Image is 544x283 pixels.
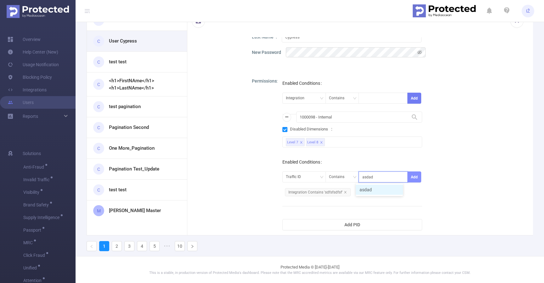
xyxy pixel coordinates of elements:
[97,205,101,217] span: M
[109,165,159,173] h3: Pagination Test_Update
[109,145,155,152] h3: One More_Pagination
[23,165,46,169] span: Anti-Fraud
[287,127,331,131] span: Disabled Dimensions
[286,172,305,182] div: Traffic ID
[23,228,43,232] span: Passport
[23,203,51,207] span: Brand Safety
[320,96,324,101] i: icon: down
[417,50,422,55] i: icon: eye-invisible
[252,49,281,56] p: New Password
[97,184,100,196] span: C
[353,96,357,101] i: icon: down
[109,77,176,91] h3: <h1>FirstNAme</h1> <h1>LastNAme</h1>
[124,241,134,251] li: 3
[407,171,421,182] button: Add
[97,121,100,134] span: C
[90,245,93,248] i: icon: left
[190,245,194,248] i: icon: right
[109,103,141,110] h3: test pagination
[286,93,309,103] div: Integration
[99,241,109,251] a: 1
[8,96,34,109] a: Users
[356,185,403,195] li: asdad
[8,71,52,84] a: Blocking Policy
[526,5,530,17] span: IŽ
[187,241,197,251] li: Next Page
[285,188,351,196] span: Integration Contains 'sdfsfsdfsf'
[109,58,127,66] h3: test test
[8,58,59,71] a: Usage Notification
[23,114,38,119] span: Reports
[252,34,277,40] p: Last Name
[109,38,137,45] h3: User Cypress
[91,270,528,276] p: This is a stable, in production version of Protected Media's dashboard. Please note that the MRC ...
[8,33,41,46] a: Overview
[23,190,42,194] span: Visibility
[97,163,100,176] span: C
[109,186,127,193] h3: test test
[353,175,357,180] i: icon: down
[125,241,134,251] a: 3
[329,93,349,103] div: Contains
[287,138,298,147] div: Level 7
[306,138,325,146] li: Level 8
[252,78,278,84] p: Permissions
[8,84,47,96] a: Integrations
[162,241,172,251] span: •••
[282,113,291,122] button: icon: minus
[23,147,41,160] span: Solutions
[150,241,160,251] li: 5
[109,124,149,131] h3: Pagination Second
[97,78,100,91] span: C
[76,256,544,283] footer: Protected Media © [DATE]-[DATE]
[329,172,349,182] div: Contains
[97,142,100,155] span: C
[97,35,100,48] span: C
[162,241,172,251] li: Next 5 Pages
[23,215,62,220] span: Supply Intelligence
[112,241,122,251] a: 2
[23,240,35,245] span: MRC
[8,46,58,58] a: Help Center (New)
[97,101,100,113] span: C
[87,241,97,251] li: Previous Page
[109,207,161,214] h3: [PERSON_NAME] Master
[395,188,399,192] i: icon: check
[344,191,347,194] i: icon: close
[300,141,303,145] i: icon: close
[407,93,421,104] button: Add
[97,56,100,68] span: C
[286,138,305,146] li: Level 7
[307,138,318,147] div: Level 8
[23,253,47,257] span: Click Fraud
[23,278,44,283] span: Attention
[137,241,147,251] a: 4
[23,177,52,182] span: Invalid Traffic
[282,159,324,165] label: Enabled Conditions
[320,175,324,180] i: icon: down
[23,110,38,123] a: Reports
[23,266,39,270] span: Unified
[175,241,184,251] a: 10
[7,5,69,18] img: Protected Media
[150,241,159,251] a: 5
[320,141,323,145] i: icon: close
[282,81,324,86] label: Enabled Conditions
[282,219,422,230] button: Add PID
[282,32,422,43] input: Last Name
